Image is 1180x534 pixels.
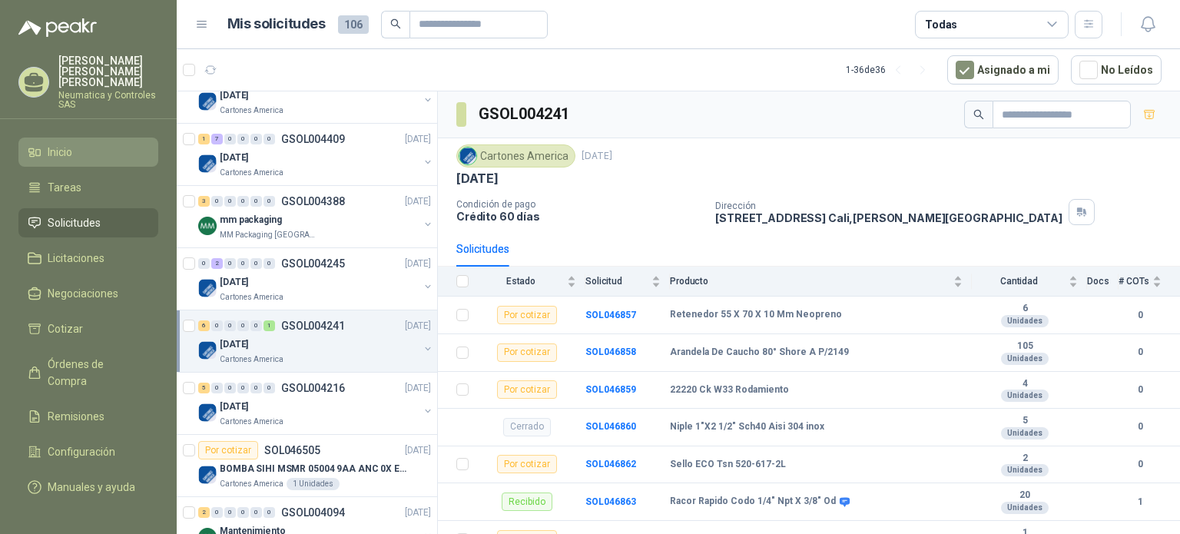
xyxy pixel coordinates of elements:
[198,379,434,428] a: 5 0 0 0 0 0 GSOL004216[DATE] Company Logo[DATE]Cartones America
[585,421,636,432] b: SOL046860
[670,267,972,297] th: Producto
[1119,267,1180,297] th: # COTs
[211,196,223,207] div: 0
[237,134,249,144] div: 0
[582,149,612,164] p: [DATE]
[497,455,557,473] div: Por cotizar
[18,244,158,273] a: Licitaciones
[224,507,236,518] div: 0
[198,279,217,297] img: Company Logo
[972,303,1078,315] b: 6
[585,496,636,507] b: SOL046863
[18,314,158,343] a: Cotizar
[198,258,210,269] div: 0
[281,507,345,518] p: GSOL004094
[459,148,476,164] img: Company Logo
[224,383,236,393] div: 0
[48,356,144,390] span: Órdenes de Compra
[220,353,283,366] p: Cartones America
[1001,315,1049,327] div: Unidades
[250,258,262,269] div: 0
[497,343,557,362] div: Por cotizar
[405,132,431,147] p: [DATE]
[220,400,248,414] p: [DATE]
[264,320,275,331] div: 1
[18,138,158,167] a: Inicio
[972,276,1066,287] span: Cantidad
[58,91,158,109] p: Neumatica y Controles SAS
[250,134,262,144] div: 0
[1001,427,1049,439] div: Unidades
[972,453,1078,465] b: 2
[198,383,210,393] div: 5
[198,341,217,360] img: Company Logo
[198,92,217,111] img: Company Logo
[220,167,283,179] p: Cartones America
[237,258,249,269] div: 0
[198,217,217,235] img: Company Logo
[48,250,104,267] span: Licitaciones
[585,459,636,469] a: SOL046862
[972,378,1078,390] b: 4
[585,310,636,320] a: SOL046857
[670,309,842,321] b: Retenedor 55 X 70 X 10 Mm Neopreno
[211,258,223,269] div: 2
[1119,276,1149,287] span: # COTs
[1001,502,1049,514] div: Unidades
[405,319,431,333] p: [DATE]
[220,462,411,476] p: BOMBA SIHI MSMR 05004 9AA ANC 0X EAB (Solo la bomba)
[281,383,345,393] p: GSOL004216
[585,347,636,357] b: SOL046858
[1119,457,1162,472] b: 0
[281,196,345,207] p: GSOL004388
[1001,464,1049,476] div: Unidades
[198,320,210,331] div: 6
[198,441,258,459] div: Por cotizar
[18,437,158,466] a: Configuración
[456,210,703,223] p: Crédito 60 días
[456,171,499,187] p: [DATE]
[220,213,282,227] p: mm packaging
[250,383,262,393] div: 0
[224,134,236,144] div: 0
[670,384,789,396] b: 22220 Ck W33 Rodamiento
[198,130,434,179] a: 1 7 0 0 0 0 GSOL004409[DATE] Company Logo[DATE]Cartones America
[18,208,158,237] a: Solicitudes
[456,199,703,210] p: Condición de pago
[497,380,557,399] div: Por cotizar
[405,257,431,271] p: [DATE]
[237,320,249,331] div: 0
[390,18,401,29] span: search
[48,408,104,425] span: Remisiones
[287,478,340,490] div: 1 Unidades
[48,285,118,302] span: Negociaciones
[1119,420,1162,434] b: 0
[972,415,1078,427] b: 5
[585,267,670,297] th: Solicitud
[478,276,564,287] span: Estado
[478,267,585,297] th: Estado
[211,383,223,393] div: 0
[58,55,158,88] p: [PERSON_NAME] [PERSON_NAME] [PERSON_NAME]
[177,435,437,497] a: Por cotizarSOL046505[DATE] Company LogoBOMBA SIHI MSMR 05004 9AA ANC 0X EAB (Solo la bomba)Carton...
[264,258,275,269] div: 0
[18,473,158,502] a: Manuales y ayuda
[227,13,326,35] h1: Mis solicitudes
[670,459,786,471] b: Sello ECO Tsn 520-617-2L
[211,134,223,144] div: 7
[972,267,1087,297] th: Cantidad
[1071,55,1162,85] button: No Leídos
[48,214,101,231] span: Solicitudes
[846,58,935,82] div: 1 - 36 de 36
[405,443,431,458] p: [DATE]
[18,279,158,308] a: Negociaciones
[237,507,249,518] div: 0
[220,104,283,117] p: Cartones America
[338,15,369,34] span: 106
[1119,308,1162,323] b: 0
[198,254,434,303] a: 0 2 0 0 0 0 GSOL004245[DATE] Company Logo[DATE]Cartones America
[715,211,1062,224] p: [STREET_ADDRESS] Cali , [PERSON_NAME][GEOGRAPHIC_DATA]
[405,381,431,396] p: [DATE]
[224,320,236,331] div: 0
